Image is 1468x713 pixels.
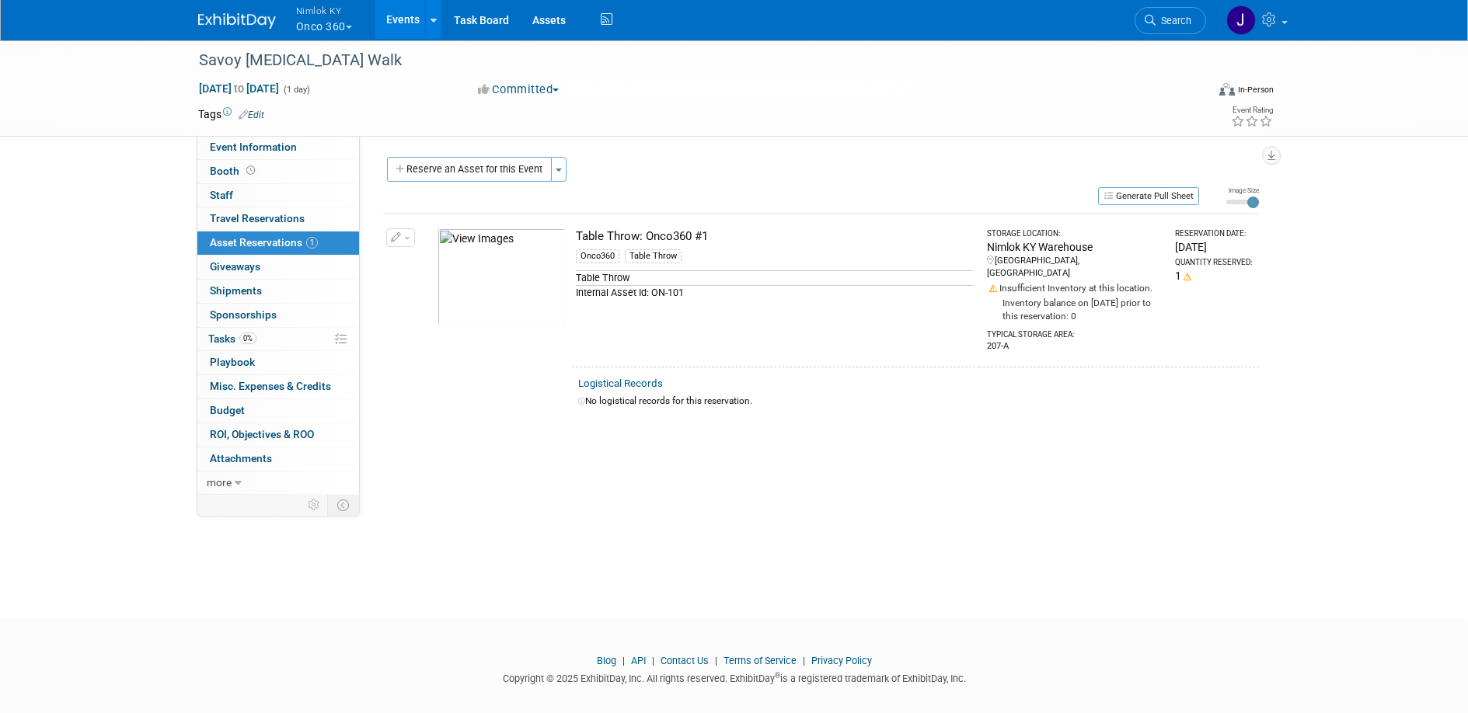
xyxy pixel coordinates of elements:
[197,375,359,398] a: Misc. Expenses & Credits
[661,655,709,666] a: Contact Us
[987,340,1162,353] div: 207-A
[198,13,276,29] img: ExhibitDay
[438,228,566,325] img: View Images
[210,260,260,273] span: Giveaways
[243,165,258,176] span: Booth not reserved yet
[306,237,318,249] span: 1
[296,2,352,19] span: Nimlok KY
[576,249,619,263] div: Onco360
[1219,83,1235,96] img: Format-Inperson.png
[194,47,1183,75] div: Savoy [MEDICAL_DATA] Walk
[197,160,359,183] a: Booth
[631,655,646,666] a: API
[987,323,1162,340] div: Typical Storage Area:
[724,655,797,666] a: Terms of Service
[987,280,1162,295] div: Insufficient Inventory at this location.
[197,280,359,303] a: Shipments
[210,308,277,321] span: Sponsorships
[597,655,616,666] a: Blog
[578,377,663,389] a: Logistical Records
[1226,186,1259,195] div: Image Size
[197,231,359,255] a: Asset Reservations1
[799,655,809,666] span: |
[197,304,359,327] a: Sponsorships
[197,328,359,351] a: Tasks0%
[576,228,973,245] div: Table Throw: Onco360 #1
[1226,5,1256,35] img: Jamie Dunn
[282,85,310,95] span: (1 day)
[197,471,359,495] a: more
[197,351,359,374] a: Playbook
[207,476,232,489] span: more
[198,82,280,96] span: [DATE] [DATE]
[208,332,256,345] span: Tasks
[619,655,629,666] span: |
[711,655,721,666] span: |
[232,82,246,95] span: to
[327,495,359,515] td: Toggle Event Tabs
[197,184,359,207] a: Staff
[210,452,272,464] span: Attachments
[210,404,245,416] span: Budget
[239,332,256,344] span: 0%
[1135,7,1206,34] a: Search
[210,189,233,201] span: Staff
[1175,228,1252,239] div: Reservation Date:
[210,380,331,392] span: Misc. Expenses & Credits
[472,82,565,98] button: Committed
[987,228,1162,239] div: Storage Location:
[198,106,264,122] td: Tags
[210,212,305,224] span: Travel Reservations
[1175,268,1252,283] div: 1
[301,495,328,515] td: Personalize Event Tab Strip
[987,295,1162,323] div: Inventory balance on [DATE] prior to this reservation: 0
[576,270,973,285] div: Table Throw
[1175,257,1252,268] div: Quantity Reserved:
[197,207,359,231] a: Travel Reservations
[1114,81,1274,104] div: Event Format
[210,284,262,297] span: Shipments
[775,671,780,680] sup: ®
[1098,187,1199,205] button: Generate Pull Sheet
[197,136,359,159] a: Event Information
[210,356,255,368] span: Playbook
[210,165,258,177] span: Booth
[625,249,682,263] div: Table Throw
[987,239,1162,255] div: Nimlok KY Warehouse
[987,255,1162,280] div: [GEOGRAPHIC_DATA], [GEOGRAPHIC_DATA]
[578,395,1253,408] div: No logistical records for this reservation.
[197,447,359,471] a: Attachments
[1231,106,1273,114] div: Event Rating
[1156,15,1191,26] span: Search
[387,157,552,182] button: Reserve an Asset for this Event
[197,256,359,279] a: Giveaways
[576,285,973,300] div: Internal Asset Id: ON-101
[1175,239,1252,255] div: [DATE]
[811,655,872,666] a: Privacy Policy
[197,423,359,447] a: ROI, Objectives & ROO
[197,399,359,423] a: Budget
[210,141,297,153] span: Event Information
[239,110,264,120] a: Edit
[210,236,318,249] span: Asset Reservations
[1237,84,1274,96] div: In-Person
[648,655,658,666] span: |
[210,428,314,440] span: ROI, Objectives & ROO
